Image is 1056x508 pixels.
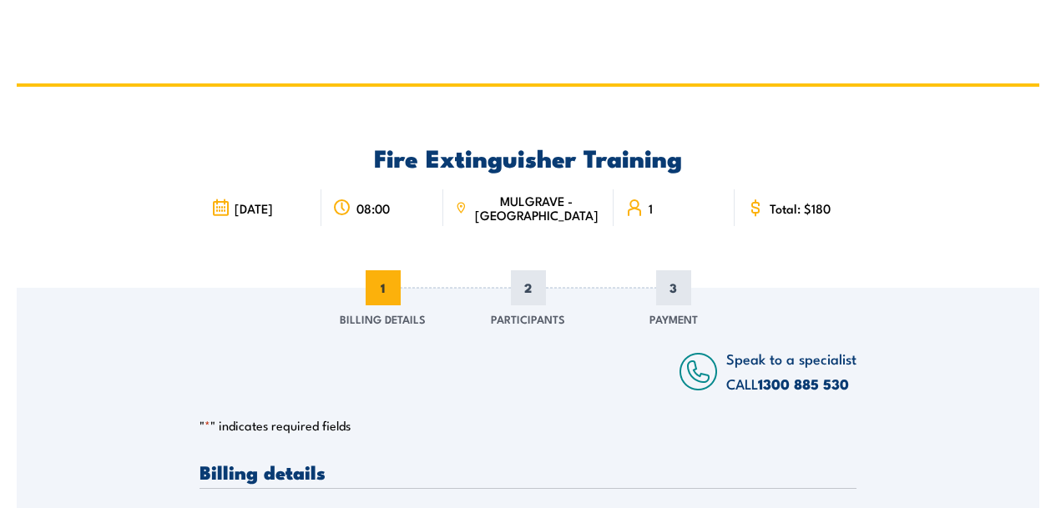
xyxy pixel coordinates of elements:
span: MULGRAVE - [GEOGRAPHIC_DATA] [472,194,602,222]
span: 1 [649,201,653,215]
span: Billing Details [340,310,426,327]
span: 08:00 [356,201,390,215]
span: Participants [491,310,565,327]
a: 1300 885 530 [758,373,849,395]
span: 2 [511,270,546,305]
span: 3 [656,270,691,305]
h3: Billing details [200,462,856,481]
span: Payment [649,310,698,327]
span: Speak to a specialist CALL [726,348,856,394]
h2: Fire Extinguisher Training [200,146,856,168]
span: [DATE] [235,201,273,215]
p: " " indicates required fields [200,417,856,434]
span: Total: $180 [770,201,831,215]
span: 1 [366,270,401,305]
